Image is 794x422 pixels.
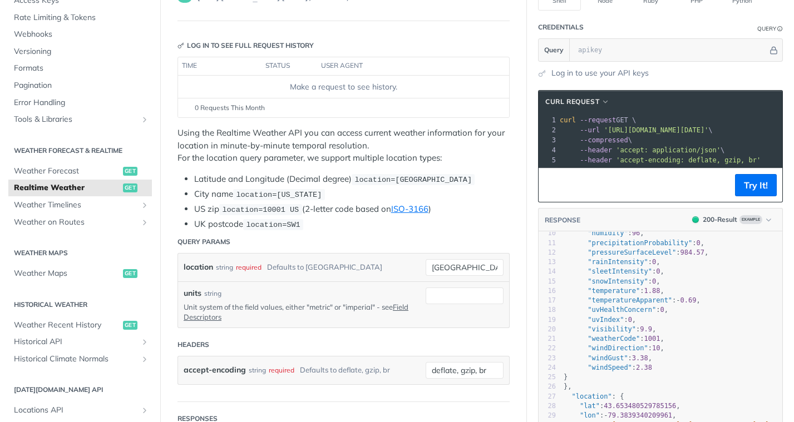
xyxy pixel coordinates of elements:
[8,180,152,196] a: Realtime Weatherget
[177,237,230,247] div: Query Params
[14,46,149,57] span: Versioning
[588,296,672,304] span: "temperatureApparent"
[178,57,262,75] th: time
[14,405,137,416] span: Locations API
[680,296,697,304] span: 0.69
[140,218,149,227] button: Show subpages for Weather on Routes
[194,188,510,201] li: City name
[652,344,660,352] span: 10
[140,115,149,124] button: Show subpages for Tools & Libraries
[564,316,636,324] span: : ,
[580,126,600,134] span: --url
[777,26,783,32] i: Information
[8,334,152,350] a: Historical APIShow subpages for Historical API
[560,146,724,154] span: \
[636,364,652,371] span: 2.38
[580,146,612,154] span: --header
[564,411,676,419] span: : ,
[580,156,612,164] span: --header
[652,258,656,266] span: 0
[739,215,762,224] span: Example
[140,406,149,415] button: Show subpages for Locations API
[564,354,652,362] span: : ,
[571,393,611,400] span: "location"
[539,411,556,420] div: 29
[580,402,600,410] span: "lat"
[262,57,317,75] th: status
[177,127,510,165] p: Using the Realtime Weather API you can access current weather information for your location in mi...
[588,287,640,295] span: "temperature"
[604,126,708,134] span: '[URL][DOMAIN_NAME][DATE]'
[551,67,649,79] a: Log in to use your API keys
[14,217,137,228] span: Weather on Routes
[544,177,560,193] button: Copy to clipboard
[640,325,652,333] span: 9.9
[184,302,409,322] p: Unit system of the field values, either "metric" or "imperial" - see
[564,229,644,237] span: : ,
[269,362,294,378] div: required
[14,63,149,74] span: Formats
[194,173,510,186] li: Latitude and Longitude (Decimal degree)
[692,216,699,223] span: 200
[354,176,472,184] span: location=[GEOGRAPHIC_DATA]
[267,259,382,275] div: Defaults to [GEOGRAPHIC_DATA]
[564,383,572,390] span: },
[628,316,632,324] span: 0
[140,355,149,364] button: Show subpages for Historical Climate Normals
[8,146,152,156] h2: Weather Forecast & realtime
[539,277,556,286] div: 15
[539,115,558,125] div: 1
[580,116,616,124] span: --request
[177,41,314,51] div: Log in to see full request history
[539,392,556,401] div: 27
[644,335,660,342] span: 1001
[608,411,673,419] span: 79.3839340209961
[564,296,701,304] span: : ,
[687,214,777,225] button: 200200-ResultExample
[539,363,556,373] div: 24
[539,286,556,296] div: 16
[8,385,152,395] h2: [DATE][DOMAIN_NAME] API
[539,315,556,325] div: 19
[216,259,233,275] div: string
[588,229,628,237] span: "humidity"
[656,267,660,275] span: 0
[539,145,558,155] div: 4
[195,103,265,113] span: 0 Requests This Month
[632,354,648,362] span: 3.38
[580,411,600,419] span: "lon"
[539,229,556,238] div: 10
[8,214,152,231] a: Weather on RoutesShow subpages for Weather on Routes
[604,411,608,419] span: -
[539,382,556,391] div: 26
[539,39,570,61] button: Query
[14,80,149,91] span: Pagination
[616,156,761,164] span: 'accept-encoding: deflate, gzip, br'
[539,125,558,135] div: 2
[222,206,299,214] span: location=10001 US
[8,402,152,419] a: Locations APIShow subpages for Locations API
[588,316,624,324] span: "uvIndex"
[14,268,120,279] span: Weather Maps
[14,182,120,193] span: Realtime Weather
[8,351,152,368] a: Historical Climate NormalsShow subpages for Historical Climate Normals
[564,402,680,410] span: : ,
[768,44,780,56] button: Hide
[588,325,636,333] span: "visibility"
[177,42,184,49] svg: Key
[8,265,152,282] a: Weather Mapsget
[564,325,656,333] span: : ,
[539,248,556,257] div: 12
[184,302,408,321] a: Field Descriptors
[564,258,660,266] span: : ,
[194,203,510,216] li: US zip (2-letter code based on )
[560,116,576,124] span: curl
[246,221,300,229] span: location=SW1
[14,320,120,331] span: Weather Recent History
[564,267,664,275] span: : ,
[644,287,660,295] span: 1.88
[538,22,584,32] div: Credentials
[539,325,556,334] div: 20
[8,300,152,310] h2: Historical Weather
[539,155,558,165] div: 5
